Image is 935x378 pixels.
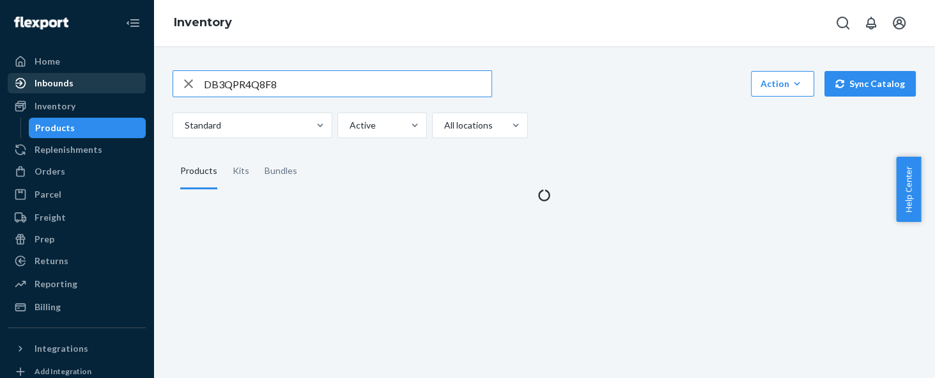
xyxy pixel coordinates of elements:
div: Inventory [35,100,75,113]
ol: breadcrumbs [164,4,242,42]
div: Replenishments [35,143,102,156]
a: Inventory [8,96,146,116]
a: Orders [8,161,146,182]
div: Products [35,122,75,134]
a: Prep [8,229,146,249]
div: Bundles [265,154,297,189]
button: Open Search Box [830,10,856,36]
button: Action [751,71,814,97]
div: Add Integration [35,366,91,377]
a: Replenishments [8,139,146,160]
div: Products [180,154,217,189]
div: Prep [35,233,54,246]
a: Inventory [174,15,232,29]
a: Freight [8,207,146,228]
div: Orders [35,165,65,178]
a: Home [8,51,146,72]
button: Close Navigation [120,10,146,36]
div: Parcel [35,188,61,201]
button: Integrations [8,338,146,359]
div: Integrations [35,342,88,355]
a: Returns [8,251,146,271]
a: Parcel [8,184,146,205]
button: Open account menu [886,10,912,36]
a: Reporting [8,274,146,294]
a: Inbounds [8,73,146,93]
div: Returns [35,255,68,267]
input: Search inventory by name or sku [204,71,491,97]
div: Inbounds [35,77,73,90]
img: Flexport logo [14,17,68,29]
div: Freight [35,211,66,224]
button: Sync Catalog [824,71,916,97]
div: Billing [35,301,61,313]
button: Help Center [896,157,921,222]
div: Reporting [35,278,77,290]
div: Kits [233,154,249,189]
input: All locations [443,119,444,132]
div: Home [35,55,60,68]
a: Billing [8,297,146,317]
button: Open notifications [858,10,884,36]
input: Active [348,119,350,132]
div: Action [761,77,805,90]
input: Standard [183,119,185,132]
a: Products [29,118,146,138]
